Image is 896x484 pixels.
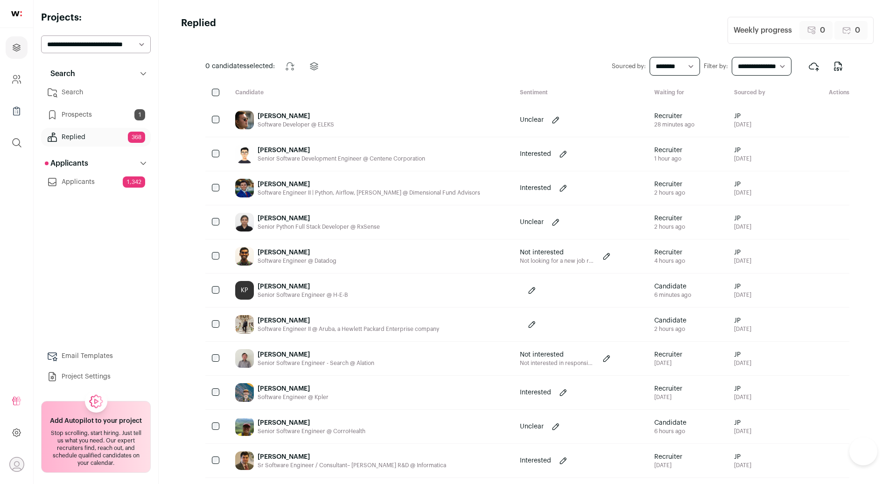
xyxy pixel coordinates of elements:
[258,223,380,231] div: Senior Python Full Stack Developer @ RxSense
[855,25,860,36] span: 0
[734,112,751,121] span: JP
[734,452,751,462] span: JP
[258,189,480,196] div: Software Engineer II | Python, Airflow, [PERSON_NAME] @ Dimensional Fund Advisors
[258,248,336,257] div: [PERSON_NAME]
[654,291,691,299] div: 6 minutes ago
[235,383,254,402] img: 6b2abe159586ccc637875d5a26ab1144210466e3199d7f63ba89ac89c872df22.jpg
[41,401,151,473] a: Add Autopilot to your project Stop scrolling, start hiring. Just tell us what you need. Our exper...
[41,128,151,147] a: Replied368
[41,105,151,124] a: Prospects1
[654,146,682,155] span: Recruiter
[520,248,595,257] p: Not interested
[734,316,751,325] span: JP
[123,176,145,188] span: 1,342
[41,347,151,365] a: Email Templates
[849,437,877,465] iframe: Help Scout Beacon - Open
[734,146,751,155] span: JP
[235,145,254,163] img: 74c40dca7160502573b6142e0333485da5289b8bd5980ed56ba52434b445c996
[520,388,551,397] p: Interested
[827,55,849,77] button: Export to CSV
[41,64,151,83] button: Search
[11,11,22,16] img: wellfound-shorthand-0d5821cbd27db2630d0214b213865d53afaa358527fdda9d0ea32b1df1b89c2c.svg
[704,63,728,70] label: Filter by:
[134,109,145,120] span: 1
[654,282,691,291] span: Candidate
[734,257,751,265] span: [DATE]
[654,418,686,428] span: Candidate
[654,257,685,265] div: 4 hours ago
[734,189,751,196] span: [DATE]
[803,55,825,77] button: Export to ATS
[258,214,380,223] div: [PERSON_NAME]
[734,350,751,359] span: JP
[235,111,254,129] img: 9f2f9c419f10cc04f16e72c32b4a69671e2fac78308b7e6a4c41292cc556996b.jpg
[654,462,682,469] div: [DATE]
[258,452,446,462] div: [PERSON_NAME]
[734,393,751,401] span: [DATE]
[235,315,254,334] img: 1b17de4e91b50763885c39e9c59143d063049fa621b6a004cf3dab09a6715708
[258,384,329,393] div: [PERSON_NAME]
[235,247,254,266] img: f66cfd25ea71fb635ac9fe2cce019e9f8e26c5b2ca3c9f4fd37a133236f73891
[654,384,682,393] span: Recruiter
[41,154,151,173] button: Applicants
[258,180,480,189] div: [PERSON_NAME]
[654,248,685,257] span: Recruiter
[258,350,374,359] div: [PERSON_NAME]
[258,257,336,265] div: Software Engineer @ Datadog
[520,217,544,227] p: Unclear
[520,257,595,265] p: Not looking for a new job right now
[734,223,751,231] span: [DATE]
[235,281,254,300] div: KP
[820,25,825,36] span: 0
[520,422,544,431] p: Unclear
[235,179,254,197] img: c48e161d421df30db90cbce03411efc83b44ff4aa39eacca54c32cc62b052b2a
[9,457,24,472] button: Open dropdown
[647,89,727,98] div: Waiting for
[181,17,216,44] h1: Replied
[205,62,275,71] span: selected:
[205,63,246,70] span: 0 candidates
[258,282,348,291] div: [PERSON_NAME]
[734,282,751,291] span: JP
[734,291,751,299] span: [DATE]
[654,214,685,223] span: Recruiter
[6,100,28,122] a: Company Lists
[734,462,751,469] span: [DATE]
[45,158,88,169] p: Applicants
[235,349,254,368] img: e96b5b9379fbcb6f8cb7b050acbcda35d690f30e37d5060beea14d3df9416cd3
[258,155,425,162] div: Senior Software Development Engineer @ Centene Corporation
[734,428,751,435] span: [DATE]
[654,393,682,401] div: [DATE]
[734,248,751,257] span: JP
[235,213,254,231] img: 24e1978b4230361daf8952924e5309eaec55fe53a7a401bed1f1ecc32ae46757.jpg
[654,112,694,121] span: Recruiter
[734,359,751,367] span: [DATE]
[654,325,686,333] div: 2 hours ago
[654,452,682,462] span: Recruiter
[654,223,685,231] div: 2 hours ago
[734,155,751,162] span: [DATE]
[520,359,595,367] p: Not interested in responsibilities, title, or seniority level
[654,180,685,189] span: Recruiter
[258,112,334,121] div: [PERSON_NAME]
[734,325,751,333] span: [DATE]
[45,68,75,79] p: Search
[128,132,145,143] span: 368
[41,11,151,24] h2: Projects:
[612,63,646,70] label: Sourced by:
[520,115,544,125] p: Unclear
[520,456,551,465] p: Interested
[41,367,151,386] a: Project Settings
[228,89,512,98] div: Candidate
[50,416,142,426] h2: Add Autopilot to your project
[654,155,682,162] div: 1 hour ago
[654,359,682,367] div: [DATE]
[258,428,365,435] div: Senior Software Engineer @ CorroHealth
[512,89,647,98] div: Sentiment
[734,418,751,428] span: JP
[654,316,686,325] span: Candidate
[520,183,551,193] p: Interested
[727,89,798,98] div: Sourced by
[258,316,439,325] div: [PERSON_NAME]
[258,359,374,367] div: Senior Software Engineer - Search @ Alation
